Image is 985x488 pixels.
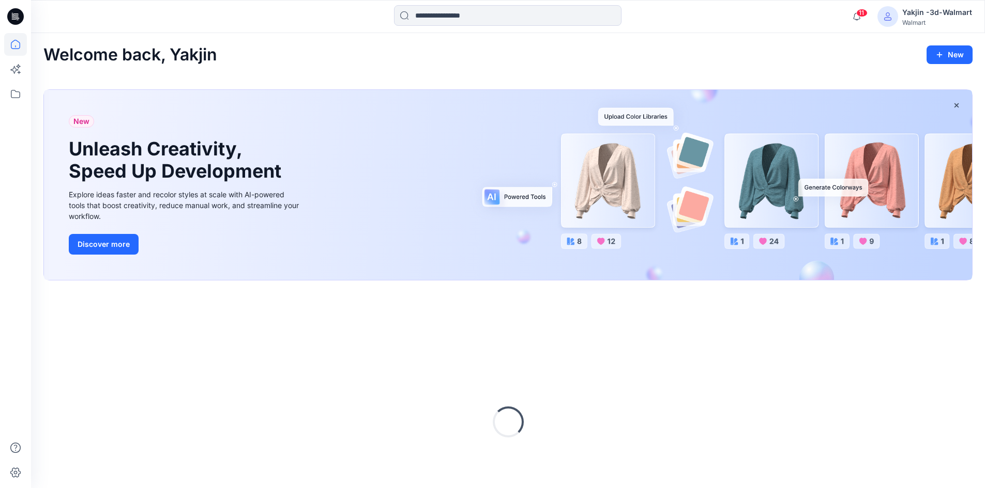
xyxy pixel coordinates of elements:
div: Yakjin -3d-Walmart [902,6,972,19]
button: New [927,45,973,64]
a: Discover more [69,234,301,255]
button: Discover more [69,234,139,255]
h2: Welcome back, Yakjin [43,45,217,65]
div: Explore ideas faster and recolor styles at scale with AI-powered tools that boost creativity, red... [69,189,301,222]
div: Walmart [902,19,972,26]
h1: Unleash Creativity, Speed Up Development [69,138,286,182]
svg: avatar [884,12,892,21]
span: 11 [856,9,868,17]
span: New [73,115,89,128]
